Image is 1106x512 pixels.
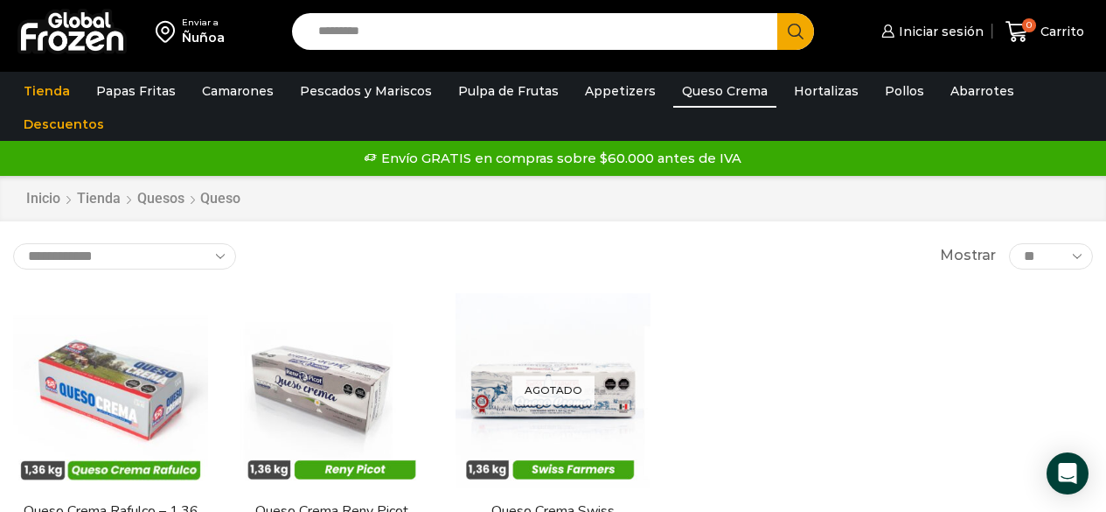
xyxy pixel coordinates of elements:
select: Pedido de la tienda [13,243,236,270]
a: Descuentos [15,108,113,141]
a: Quesos [136,189,185,209]
div: Open Intercom Messenger [1047,452,1089,494]
a: Queso Crema [673,74,776,108]
a: Tienda [15,74,79,108]
nav: Breadcrumb [25,189,240,209]
a: Appetizers [576,74,664,108]
div: Enviar a [182,17,225,29]
a: Iniciar sesión [877,14,984,49]
span: Carrito [1036,23,1084,40]
a: Tienda [76,189,122,209]
a: Pulpa de Frutas [449,74,567,108]
span: Iniciar sesión [894,23,984,40]
a: 0 Carrito [1001,11,1089,53]
h1: Queso [200,190,240,207]
p: Agotado [512,376,595,405]
a: Pescados y Mariscos [291,74,441,108]
a: Pollos [876,74,933,108]
span: Mostrar [940,246,996,266]
a: Abarrotes [942,74,1023,108]
a: Camarones [193,74,282,108]
a: Papas Fritas [87,74,184,108]
img: address-field-icon.svg [156,17,182,46]
a: Hortalizas [785,74,867,108]
span: 0 [1022,18,1036,32]
button: Search button [777,13,814,50]
div: Ñuñoa [182,29,225,46]
a: Inicio [25,189,61,209]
